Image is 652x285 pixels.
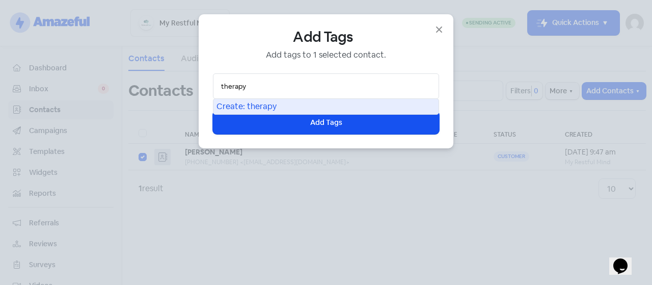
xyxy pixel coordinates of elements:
[213,29,439,46] h4: Add Tags
[213,99,439,114] div: Create: therapy
[221,81,431,92] input: Add Tag
[310,117,342,128] span: Add Tags
[213,49,439,61] p: Add tags to 1 selected contact.
[609,244,642,275] iframe: chat widget
[213,111,439,134] button: Add Tags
